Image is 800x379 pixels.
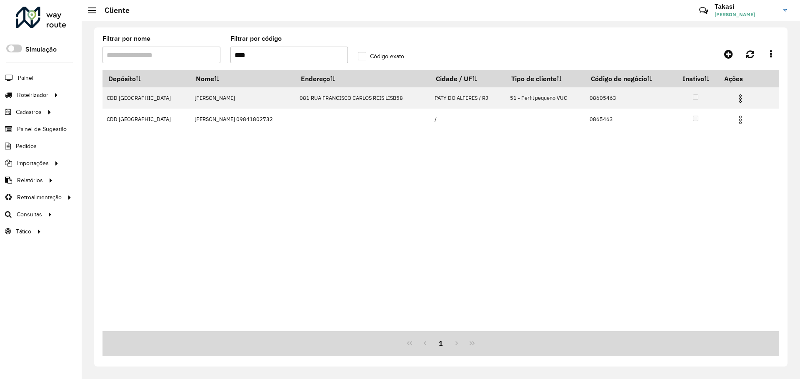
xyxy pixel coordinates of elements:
[16,227,31,236] span: Tático
[17,159,49,168] span: Importações
[433,335,449,351] button: 1
[17,176,43,185] span: Relatórios
[585,109,672,130] td: 0865463
[16,142,37,151] span: Pedidos
[585,70,672,87] th: Código de negócio
[719,70,769,87] th: Ações
[16,108,42,116] span: Cadastros
[17,193,62,202] span: Retroalimentação
[102,34,150,44] label: Filtrar por nome
[430,70,506,87] th: Cidade / UF
[18,74,33,82] span: Painel
[102,109,190,130] td: CDD [GEOGRAPHIC_DATA]
[96,6,130,15] h2: Cliente
[17,91,48,99] span: Roteirizador
[715,11,777,18] span: [PERSON_NAME]
[190,70,295,87] th: Nome
[672,70,718,87] th: Inativo
[190,109,295,130] td: [PERSON_NAME] 09841802732
[358,52,404,61] label: Código exato
[17,210,42,219] span: Consultas
[295,87,430,109] td: 081 RUA FRANCISCO CARLOS REIS LISB58
[102,70,190,87] th: Depósito
[190,87,295,109] td: [PERSON_NAME]
[430,109,506,130] td: /
[715,2,777,10] h3: Takasi
[430,87,506,109] td: PATY DO ALFERES / RJ
[295,70,430,87] th: Endereço
[506,87,585,109] td: 51 - Perfil pequeno VUC
[102,87,190,109] td: CDD [GEOGRAPHIC_DATA]
[506,70,585,87] th: Tipo de cliente
[25,45,57,54] label: Simulação
[695,2,712,20] a: Contato Rápido
[585,87,672,109] td: 08605463
[230,34,282,44] label: Filtrar por código
[17,125,67,134] span: Painel de Sugestão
